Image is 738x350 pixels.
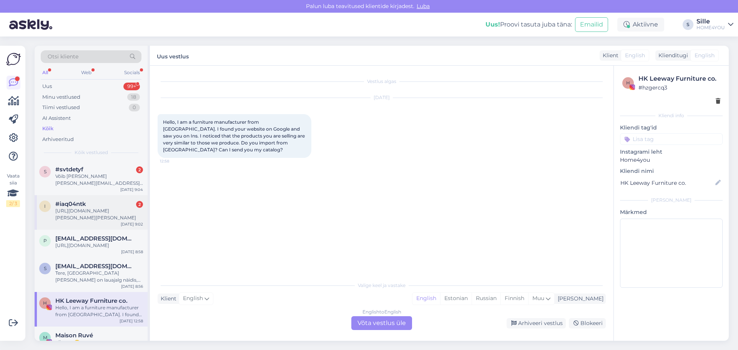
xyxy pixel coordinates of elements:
div: Võta vestlus üle [351,316,412,330]
div: Finnish [500,293,528,304]
span: M [43,335,47,340]
b: Uus! [485,21,500,28]
div: [DATE] 8:58 [121,249,143,255]
span: p [43,238,47,244]
input: Lisa tag [620,133,723,145]
div: [DATE] [158,94,606,101]
img: Askly Logo [6,52,21,66]
div: [DATE] 9:02 [121,221,143,227]
div: nii toree☺️ [55,339,143,346]
div: Proovi tasuta juba täna: [485,20,572,29]
span: h [626,80,630,86]
span: H [43,300,47,306]
div: Minu vestlused [42,93,80,101]
span: paulaaiti59@gmail.com [55,235,135,242]
span: Maison Ruvé [55,332,93,339]
div: Uus [42,83,52,90]
span: s [44,169,47,174]
div: Socials [123,68,141,78]
span: s [44,265,47,271]
div: 0 [129,104,140,111]
span: Hello, I am a furniture manufacturer from [GEOGRAPHIC_DATA]. I found your website on Google and s... [163,119,306,153]
div: English to English [362,309,401,315]
div: HK Leeway Furniture co. [638,74,720,83]
div: Klienditugi [655,51,688,60]
div: [DATE] 9:04 [120,187,143,192]
span: Muu [532,295,544,302]
div: 18 [127,93,140,101]
div: 2 [136,166,143,173]
div: [DATE] 8:56 [121,284,143,289]
a: SilleHOME4YOU [696,18,733,31]
div: Võib [PERSON_NAME] [PERSON_NAME][EMAIL_ADDRESS][DOMAIN_NAME] aadressile, paistab et praegu siin t... [55,173,143,187]
div: Web [80,68,93,78]
div: Kõik [42,125,53,133]
div: Vestlus algas [158,78,606,85]
div: AI Assistent [42,114,71,122]
div: Tere, [GEOGRAPHIC_DATA][PERSON_NAME] on lauajalg näidis, jkui sees obib saate sealt kätte. [55,270,143,284]
p: Märkmed [620,208,723,216]
input: Lisa nimi [620,179,714,187]
span: Luba [414,3,432,10]
span: English [695,51,715,60]
div: Estonian [440,293,472,304]
p: Kliendi nimi [620,167,723,175]
div: English [412,293,440,304]
div: [DATE] 12:58 [120,318,143,324]
div: [URL][DOMAIN_NAME] [55,242,143,249]
div: Sille [696,18,725,25]
label: Uus vestlus [157,50,189,61]
div: Vaata siia [6,173,20,207]
p: Home4you [620,156,723,164]
div: [PERSON_NAME] [620,197,723,204]
span: English [183,294,203,303]
span: #iaq04ntk [55,201,86,207]
div: Kliendi info [620,112,723,119]
div: Russian [472,293,500,304]
div: Hello, I am a furniture manufacturer from [GEOGRAPHIC_DATA]. I found your website on Google and s... [55,304,143,318]
div: 2 [136,201,143,208]
p: Instagrami leht [620,148,723,156]
div: Tiimi vestlused [42,104,80,111]
span: Kõik vestlused [75,149,108,156]
div: Klient [600,51,618,60]
div: Klient [158,295,176,303]
div: Arhiveeritud [42,136,74,143]
div: # hzgercq3 [638,83,720,92]
span: 12:58 [160,158,189,164]
span: #svtdetyf [55,166,83,173]
div: Valige keel ja vastake [158,282,606,289]
div: Arhiveeri vestlus [507,318,566,328]
button: Emailid [575,17,608,32]
span: i [44,203,46,209]
p: Kliendi tag'id [620,124,723,132]
div: 99+ [123,83,140,90]
div: [PERSON_NAME] [555,295,603,303]
div: Blokeeri [569,318,606,328]
span: slava.stuff@gmail.com [55,263,135,270]
div: Aktiivne [617,18,664,32]
span: Otsi kliente [48,53,78,61]
div: HOME4YOU [696,25,725,31]
div: [URL][DOMAIN_NAME][PERSON_NAME][PERSON_NAME] [55,207,143,221]
div: S [683,19,693,30]
span: HK Leeway Furniture co. [55,297,128,304]
div: All [41,68,50,78]
span: English [625,51,645,60]
div: 2 / 3 [6,200,20,207]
